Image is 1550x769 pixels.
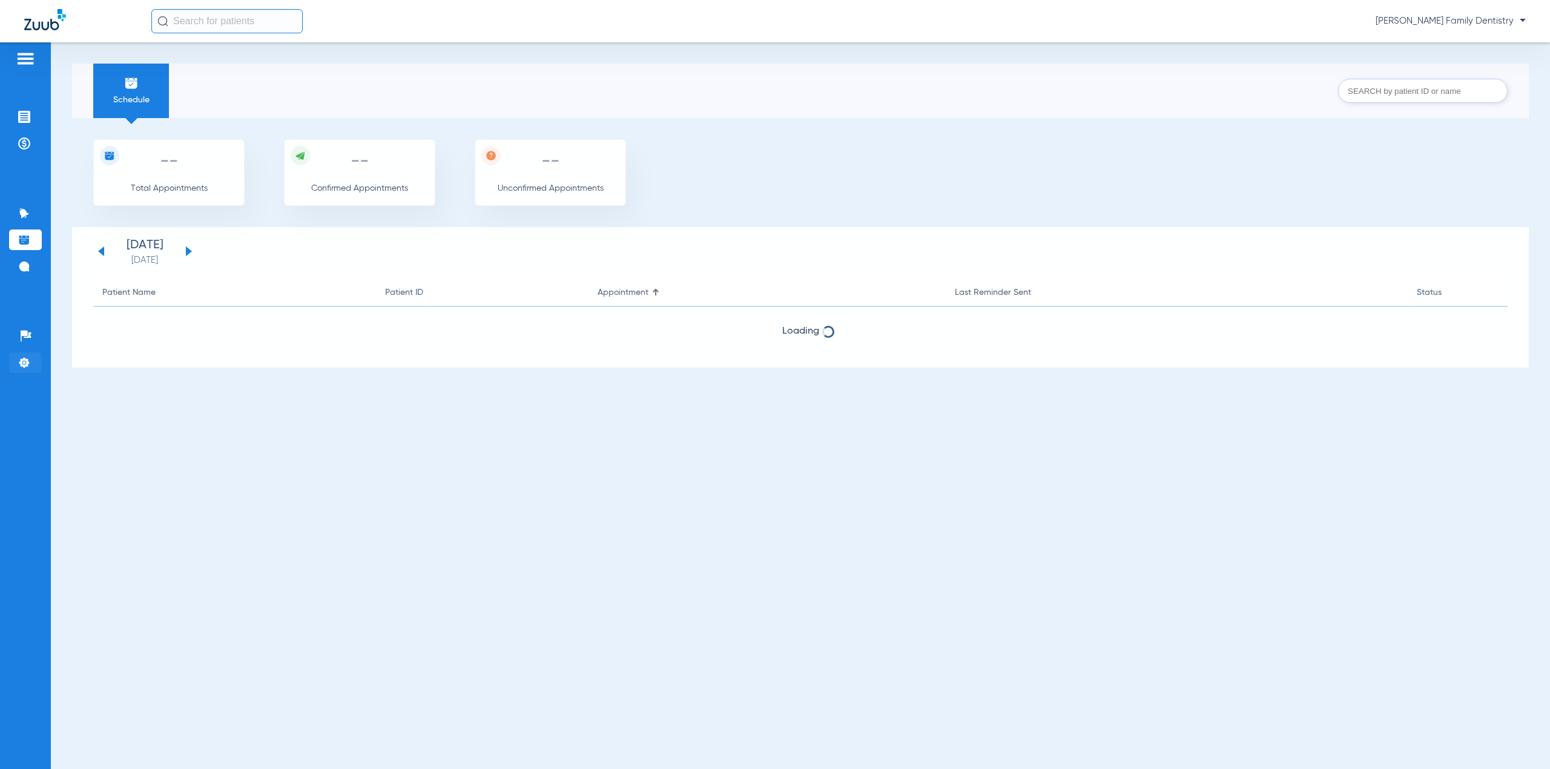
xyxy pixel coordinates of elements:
span: Loading [93,325,1508,337]
span: Schedule [102,94,160,106]
span: -- [541,153,559,171]
div: Last Reminder Sent [955,286,1031,299]
span: -- [351,153,369,171]
span: Total Appointments [131,184,208,193]
span: -- [160,153,178,171]
th: Status [1417,279,1508,307]
span: [PERSON_NAME] Family Dentistry [1376,15,1526,27]
div: Last Reminder Sent [955,286,1408,299]
img: icon [486,150,496,161]
input: SEARCH by patient ID or name [1338,79,1508,103]
img: Zuub Logo [24,9,66,30]
li: [DATE] [108,239,181,266]
span: Confirmed Appointments [311,184,408,193]
img: Schedule [124,76,139,90]
div: Appointment [598,286,937,299]
img: Search Icon [157,16,168,27]
div: Patient ID [385,286,579,299]
img: hamburger-icon [16,51,35,66]
div: Patient ID [385,286,423,299]
div: Patient Name [102,286,156,299]
span: Unconfirmed Appointments [498,184,604,193]
input: Search for patients [151,9,303,33]
div: Appointment [598,286,648,299]
div: Patient Name [102,286,367,299]
img: icon [295,150,306,161]
img: icon [104,150,115,161]
span: [DATE] [108,254,181,266]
